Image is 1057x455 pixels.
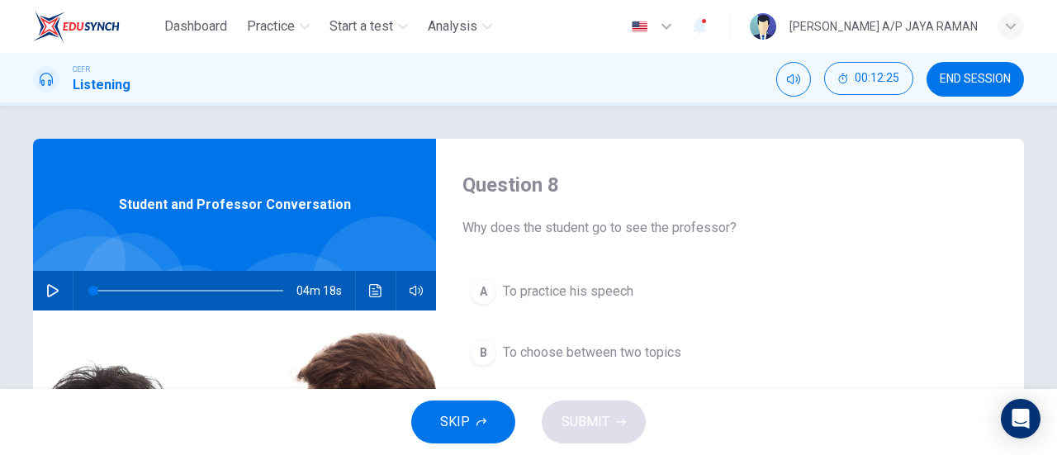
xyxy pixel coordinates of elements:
span: Student and Professor Conversation [119,195,351,215]
div: Open Intercom Messenger [1001,399,1040,438]
img: Profile picture [750,13,776,40]
div: Hide [824,62,913,97]
span: To practice his speech [503,282,633,301]
h1: Listening [73,75,130,95]
div: B [470,339,496,366]
a: EduSynch logo [33,10,158,43]
span: To choose between two topics [503,343,681,363]
div: A [470,278,496,305]
span: END SESSION [940,73,1011,86]
h4: Question 8 [462,172,998,198]
button: Practice [240,12,316,41]
button: Dashboard [158,12,234,41]
span: Why does the student go to see the professor? [462,218,998,238]
div: [PERSON_NAME] A/P JAYA RAMAN [789,17,978,36]
img: EduSynch logo [33,10,120,43]
span: Dashboard [164,17,227,36]
img: en [629,21,650,33]
span: SKIP [440,410,470,434]
span: CEFR [73,64,90,75]
button: Start a test [323,12,415,41]
button: 00:12:25 [824,62,913,95]
button: END SESSION [927,62,1024,97]
span: 00:12:25 [855,72,899,85]
button: SKIP [411,400,515,443]
div: Mute [776,62,811,97]
span: Start a test [329,17,393,36]
span: Analysis [428,17,477,36]
button: BTo choose between two topics [462,332,998,373]
span: Practice [247,17,295,36]
button: ATo practice his speech [462,271,998,312]
button: Analysis [421,12,499,41]
span: 04m 18s [296,271,355,310]
button: Click to see the audio transcription [363,271,389,310]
